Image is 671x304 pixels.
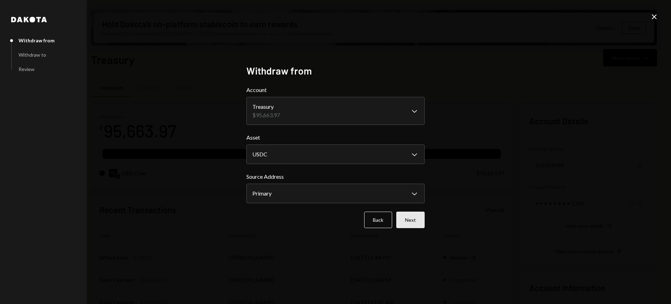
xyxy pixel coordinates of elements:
[364,212,392,228] button: Back
[246,133,425,142] label: Asset
[246,172,425,181] label: Source Address
[246,184,425,203] button: Source Address
[246,144,425,164] button: Asset
[246,86,425,94] label: Account
[19,37,55,43] div: Withdraw from
[246,97,425,125] button: Account
[246,64,425,78] h2: Withdraw from
[19,66,35,72] div: Review
[19,52,46,58] div: Withdraw to
[396,212,425,228] button: Next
